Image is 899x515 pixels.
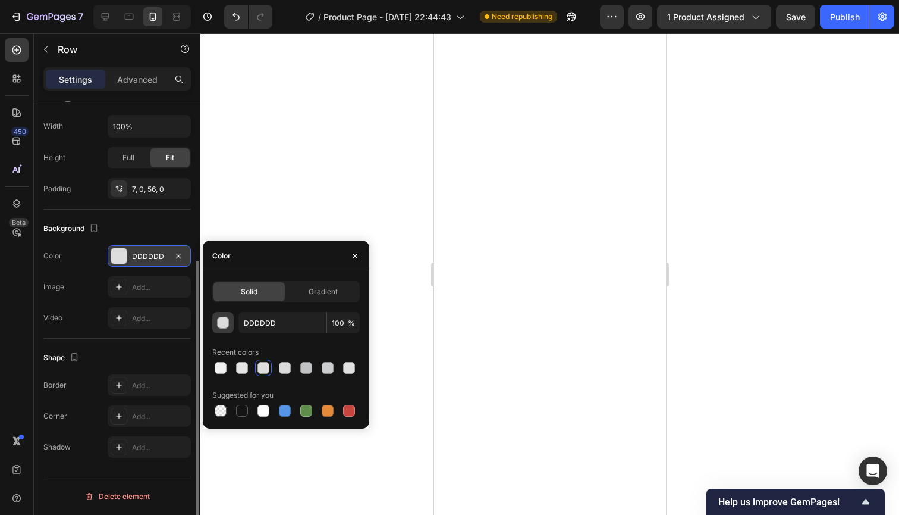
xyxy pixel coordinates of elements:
iframe: Design area [434,33,666,515]
span: Product Page - [DATE] 22:44:43 [323,11,451,23]
div: Video [43,313,62,323]
div: Padding [43,183,71,194]
p: Advanced [117,73,158,86]
p: 7 [78,10,83,24]
div: Background [43,221,101,237]
div: Corner [43,411,67,422]
div: Delete element [84,489,150,504]
div: 450 [11,127,29,136]
div: Open Intercom Messenger [859,457,887,485]
span: Fit [166,152,174,163]
span: Need republishing [492,11,552,22]
span: 1 product assigned [667,11,744,23]
button: Save [776,5,815,29]
button: Publish [820,5,870,29]
div: Undo/Redo [224,5,272,29]
div: Add... [132,313,188,324]
div: Add... [132,380,188,391]
span: Solid [241,286,257,297]
div: Publish [830,11,860,23]
div: Add... [132,282,188,293]
div: Add... [132,442,188,453]
span: % [348,318,355,329]
div: Height [43,152,65,163]
div: Beta [9,218,29,227]
input: Eg: FFFFFF [238,312,326,333]
div: Add... [132,411,188,422]
p: Settings [59,73,92,86]
div: Width [43,121,63,132]
span: Help us improve GemPages! [718,497,859,508]
span: Gradient [309,286,338,297]
div: Shape [43,350,81,366]
button: 1 product assigned [657,5,771,29]
div: Recent colors [212,347,259,358]
button: Delete element [43,487,191,506]
button: Show survey - Help us improve GemPages! [718,495,873,509]
div: Shadow [43,442,71,452]
span: / [318,11,321,23]
div: DDDDDD [132,251,166,262]
div: Image [43,282,64,292]
div: Suggested for you [212,390,274,401]
p: Row [58,42,159,57]
button: 7 [5,5,89,29]
div: Color [43,251,62,261]
div: Border [43,380,67,391]
input: Auto [108,116,190,137]
span: Full [122,152,134,163]
span: Save [786,12,806,22]
div: Color [212,251,231,261]
div: 7, 0, 56, 0 [132,184,188,195]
